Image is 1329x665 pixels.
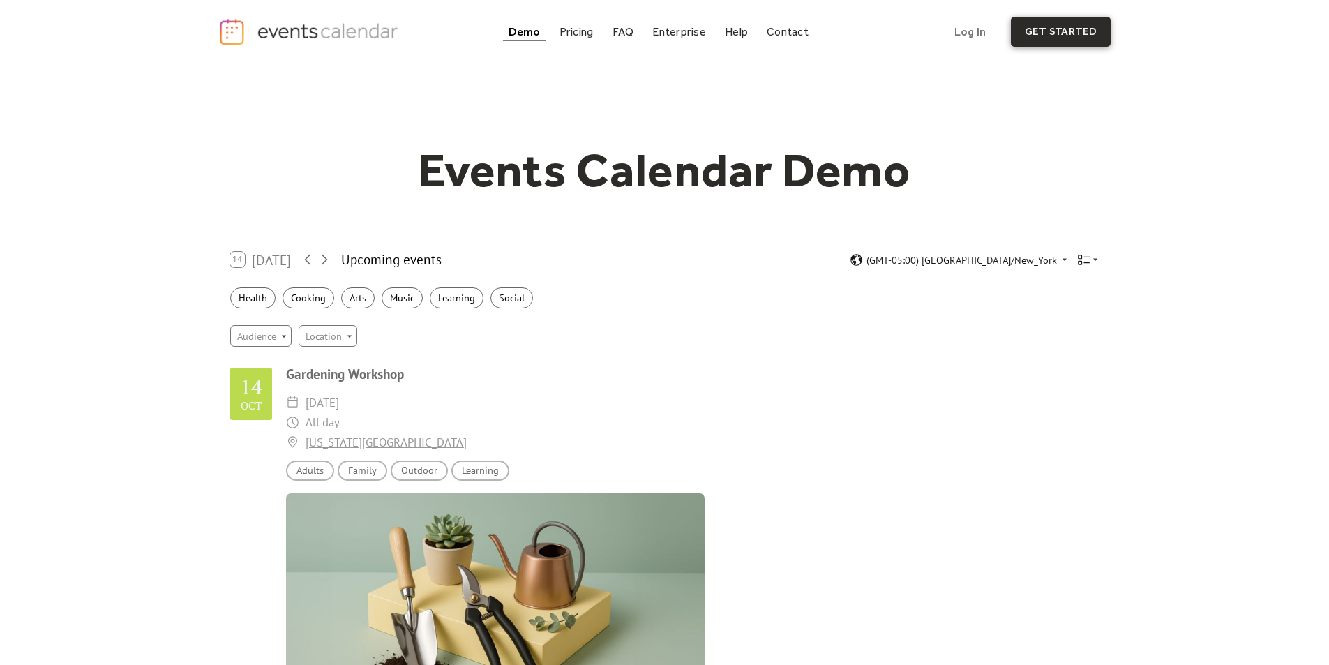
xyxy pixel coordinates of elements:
[554,22,599,41] a: Pricing
[647,22,711,41] a: Enterprise
[613,28,634,36] div: FAQ
[397,142,933,199] h1: Events Calendar Demo
[503,22,546,41] a: Demo
[607,22,640,41] a: FAQ
[761,22,814,41] a: Contact
[509,28,541,36] div: Demo
[940,17,1000,47] a: Log In
[767,28,809,36] div: Contact
[218,17,403,46] a: home
[719,22,753,41] a: Help
[1011,17,1111,47] a: get started
[652,28,705,36] div: Enterprise
[725,28,748,36] div: Help
[560,28,594,36] div: Pricing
